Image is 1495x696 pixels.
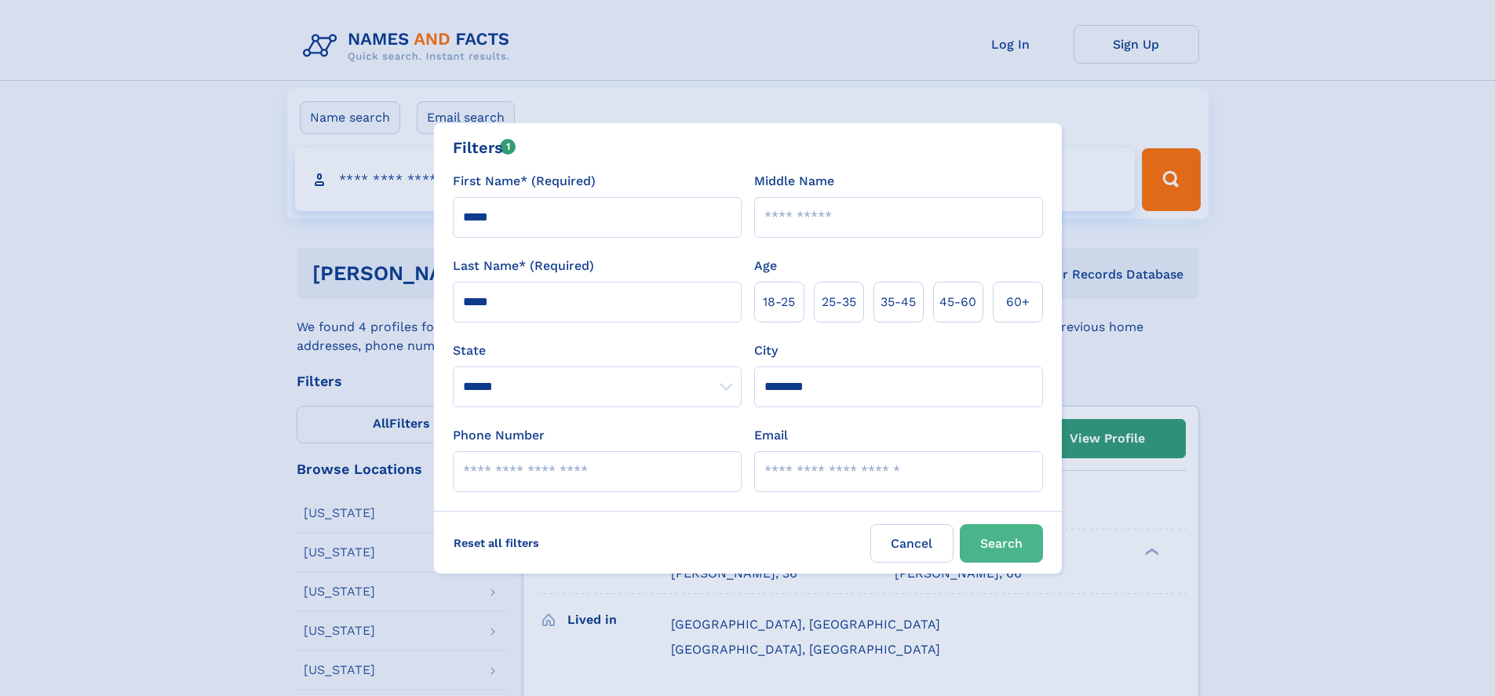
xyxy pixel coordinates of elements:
[881,293,916,312] span: 35‑45
[453,136,516,159] div: Filters
[822,293,856,312] span: 25‑35
[754,257,777,275] label: Age
[754,341,778,360] label: City
[939,293,976,312] span: 45‑60
[870,524,954,563] label: Cancel
[453,341,742,360] label: State
[453,426,545,445] label: Phone Number
[443,524,549,562] label: Reset all filters
[960,524,1043,563] button: Search
[453,172,596,191] label: First Name* (Required)
[1006,293,1030,312] span: 60+
[763,293,795,312] span: 18‑25
[754,426,788,445] label: Email
[754,172,834,191] label: Middle Name
[453,257,594,275] label: Last Name* (Required)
